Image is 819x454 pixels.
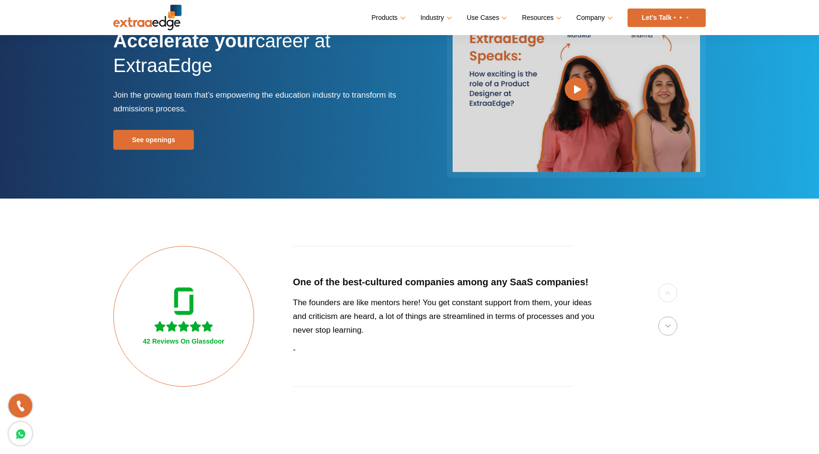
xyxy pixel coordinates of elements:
[113,130,194,150] a: See openings
[658,317,677,336] button: Next
[628,9,706,27] a: Let’s Talk
[293,343,604,356] p: -
[522,11,560,25] a: Resources
[113,30,255,51] strong: Accelerate your
[420,11,450,25] a: Industry
[293,296,604,337] p: The founders are like mentors here! You get constant support from them, your ideas and criticism ...
[143,337,225,345] h3: 42 Reviews On Glassdoor
[113,88,402,116] p: Join the growing team that’s empowering the education industry to transform its admissions process.
[293,276,604,288] h5: One of the best-cultured companies among any SaaS companies!
[372,11,404,25] a: Products
[576,11,611,25] a: Company
[113,28,402,88] h1: career at ExtraaEdge
[467,11,505,25] a: Use Cases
